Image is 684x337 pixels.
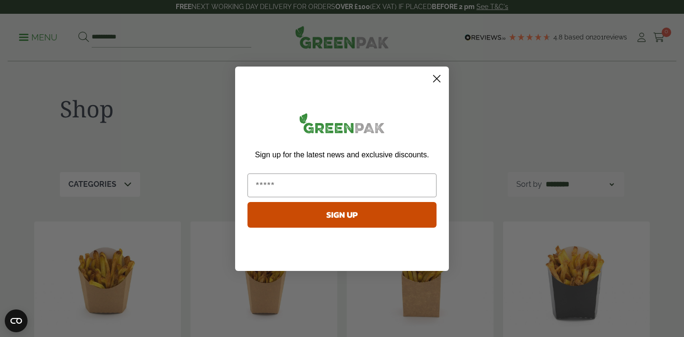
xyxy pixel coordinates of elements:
[428,70,445,87] button: Close dialog
[247,202,437,228] button: SIGN UP
[255,151,429,159] span: Sign up for the latest news and exclusive discounts.
[5,309,28,332] button: Open CMP widget
[247,109,437,141] img: greenpak_logo
[247,173,437,197] input: Email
